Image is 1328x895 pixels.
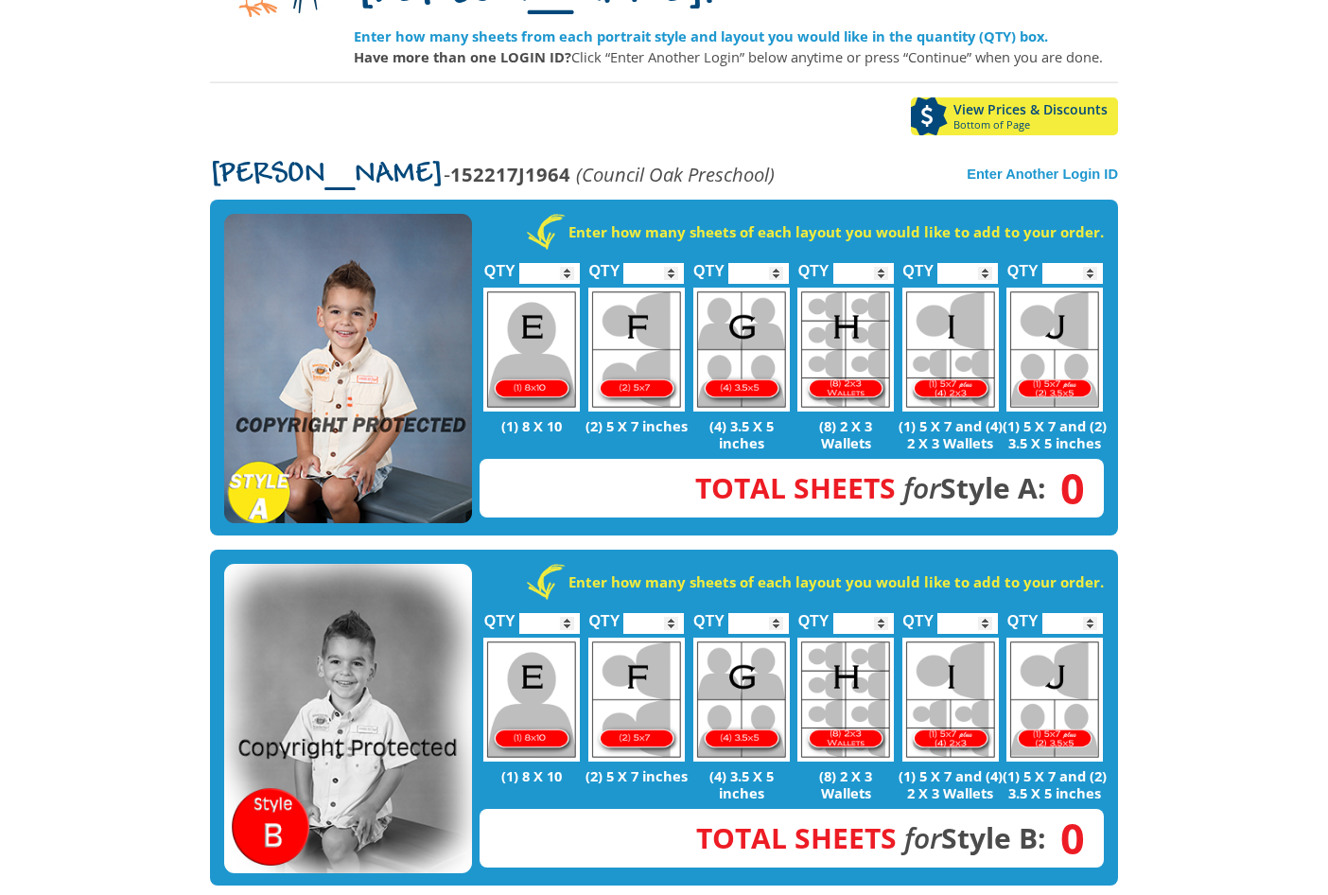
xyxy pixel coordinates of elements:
[898,417,1003,451] p: (1) 5 X 7 and (4) 2 X 3 Wallets
[695,468,1046,507] strong: Style A:
[1003,767,1108,801] p: (1) 5 X 7 and (2) 3.5 X 5 inches
[354,46,1118,67] p: Click “Enter Another Login” below anytime or press “Continue” when you are done.
[689,767,794,801] p: (4) 3.5 X 5 inches
[210,164,775,185] p: -
[1006,638,1103,762] img: J
[568,222,1104,241] strong: Enter how many sheets of each layout you would like to add to your order.
[797,288,894,412] img: H
[953,119,1118,131] span: Bottom of Page
[483,638,580,762] img: E
[588,242,620,289] label: QTY
[568,572,1104,591] strong: Enter how many sheets of each layout you would like to add to your order.
[797,638,894,762] img: H
[903,468,940,507] em: for
[898,767,1003,801] p: (1) 5 X 7 and (4) 2 X 3 Wallets
[588,592,620,639] label: QTY
[484,592,515,639] label: QTY
[480,417,585,434] p: (1) 8 X 10
[354,47,571,66] strong: Have more than one LOGIN ID?
[902,288,999,412] img: I
[1046,828,1085,849] span: 0
[693,592,725,639] label: QTY
[693,288,790,412] img: G
[450,161,570,187] strong: 152217J1964
[224,564,472,874] img: STYLE B
[902,592,934,639] label: QTY
[483,288,580,412] img: E
[794,767,899,801] p: (8) 2 X 3 Wallets
[1046,478,1085,499] span: 0
[576,161,775,187] em: (Council Oak Preschool)
[693,638,790,762] img: G
[224,214,472,524] img: STYLE A
[585,767,690,784] p: (2) 5 X 7 inches
[794,417,899,451] p: (8) 2 X 3 Wallets
[689,417,794,451] p: (4) 3.5 X 5 inches
[484,242,515,289] label: QTY
[585,417,690,434] p: (2) 5 X 7 inches
[798,592,830,639] label: QTY
[967,167,1118,182] a: Enter Another Login ID
[1003,417,1108,451] p: (1) 5 X 7 and (2) 3.5 X 5 inches
[902,242,934,289] label: QTY
[354,26,1048,45] strong: Enter how many sheets from each portrait style and layout you would like in the quantity (QTY) box.
[696,818,897,857] span: Total Sheets
[695,468,896,507] span: Total Sheets
[911,97,1118,135] a: View Prices & DiscountsBottom of Page
[904,818,941,857] em: for
[696,818,1046,857] strong: Style B:
[1007,242,1039,289] label: QTY
[798,242,830,289] label: QTY
[210,160,444,190] span: [PERSON_NAME]
[1006,288,1103,412] img: J
[588,288,685,412] img: F
[588,638,685,762] img: F
[902,638,999,762] img: I
[693,242,725,289] label: QTY
[1007,592,1039,639] label: QTY
[480,767,585,784] p: (1) 8 X 10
